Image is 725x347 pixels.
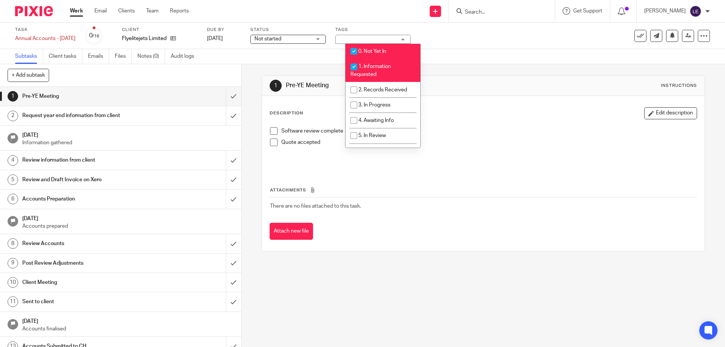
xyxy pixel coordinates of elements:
div: 1 [270,80,282,92]
input: Search [464,9,532,16]
span: 2. Records Received [358,87,407,93]
div: 5 [8,174,18,185]
h1: Accounts Preparation [22,193,153,205]
span: There are no files attached to this task. [270,204,361,209]
span: Attachments [270,188,306,192]
span: 0. Not Yet In [358,49,386,54]
span: [DATE] [207,36,223,41]
span: Not started [255,36,281,42]
button: Attach new file [270,223,313,240]
img: svg%3E [690,5,702,17]
button: + Add subtask [8,69,49,82]
div: Instructions [661,83,697,89]
div: 2 [8,111,18,121]
div: Annual Accounts - [DATE] [15,35,76,42]
label: Status [250,27,326,33]
a: Team [146,7,159,15]
h1: Review Accounts [22,238,153,249]
small: /16 [93,34,99,38]
div: 8 [8,238,18,249]
p: Quote accepted [281,139,696,146]
h1: Review information from client [22,154,153,166]
div: 10 [8,277,18,288]
h1: Sent to client [22,296,153,307]
div: 4 [8,155,18,166]
p: [PERSON_NAME] [644,7,686,15]
label: Client [122,27,197,33]
h1: Pre-YE Meeting [22,91,153,102]
button: Edit description [644,107,697,119]
a: Emails [88,49,109,64]
span: Get Support [573,8,602,14]
span: 3. In Progress [358,102,390,108]
p: Description [270,110,303,116]
a: Audit logs [171,49,200,64]
h1: [DATE] [22,130,234,139]
a: Email [94,7,107,15]
h1: [DATE] [22,213,234,222]
label: Due by [207,27,241,33]
a: Files [115,49,132,64]
p: Flyelitejets Limited [122,35,167,42]
span: 4. Awaiting Info [358,118,394,123]
h1: Client Meeting [22,277,153,288]
label: Tags [335,27,411,33]
a: Work [70,7,83,15]
div: 6 [8,194,18,204]
span: 5. In Review [358,133,386,138]
p: Software review complete [281,127,696,135]
h1: Post Review Adjustments [22,258,153,269]
div: Annual Accounts - June 2025 [15,35,76,42]
img: Pixie [15,6,53,16]
div: 11 [8,296,18,307]
a: Subtasks [15,49,43,64]
span: 1. Information Requested [350,64,391,77]
h1: Request year end information from client [22,110,153,121]
a: Clients [118,7,135,15]
h1: Review and Draft Invoice on Xero [22,174,153,185]
h1: Pre-YE Meeting [286,82,500,89]
p: Accounts finalised [22,325,234,333]
a: Client tasks [49,49,82,64]
a: Notes (0) [137,49,165,64]
div: 0 [89,31,99,40]
p: Information gathered [22,139,234,147]
div: 9 [8,258,18,268]
a: Reports [170,7,189,15]
h1: [DATE] [22,316,234,325]
p: Accounts prepared [22,222,234,230]
div: 1 [8,91,18,102]
label: Task [15,27,76,33]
